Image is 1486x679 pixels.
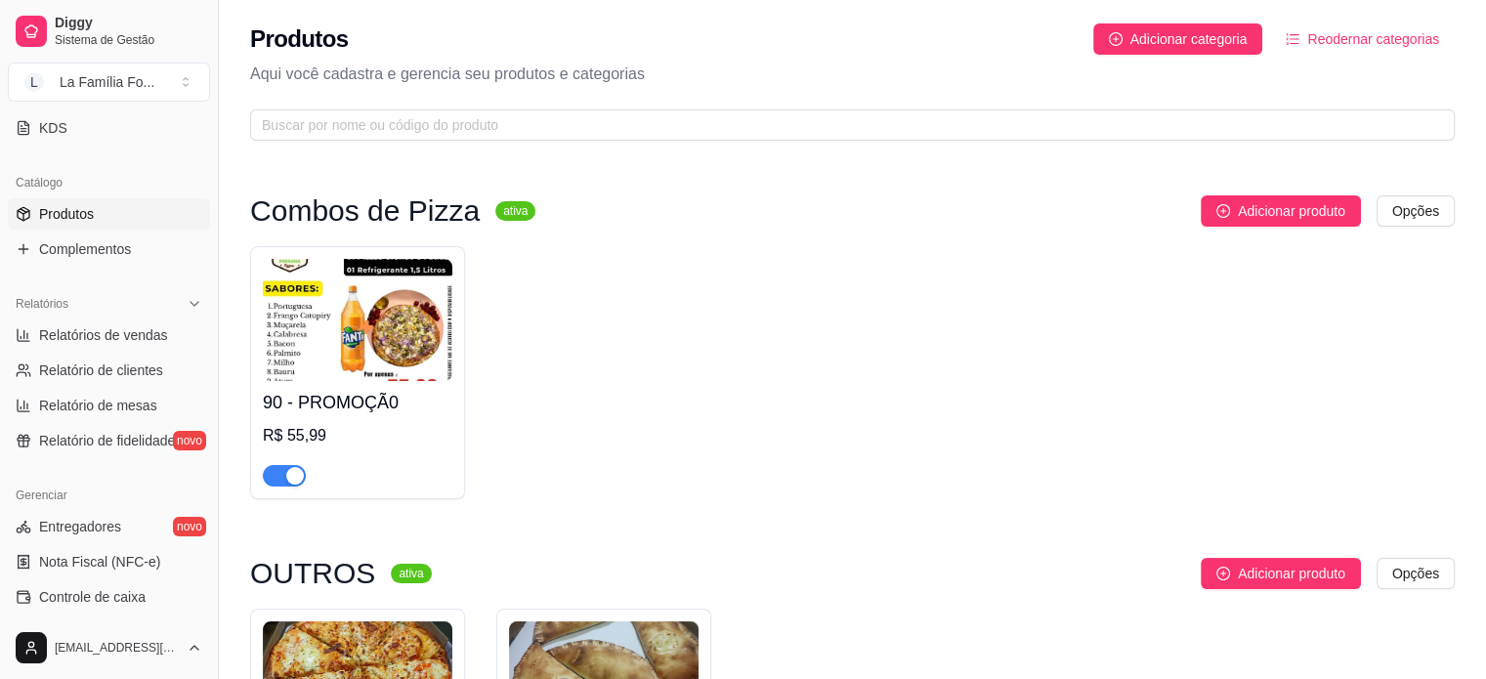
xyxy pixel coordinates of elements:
[39,361,163,380] span: Relatório de clientes
[250,199,480,223] h3: Combos de Pizza
[39,325,168,345] span: Relatórios de vendas
[1201,558,1361,589] button: Adicionar produto
[1130,28,1248,50] span: Adicionar categoria
[39,239,131,259] span: Complementos
[1392,200,1439,222] span: Opções
[250,63,1455,86] p: Aqui você cadastra e gerencia seu produtos e categorias
[1392,563,1439,584] span: Opções
[60,72,154,92] div: La Família Fo ...
[8,581,210,613] a: Controle de caixa
[250,562,375,585] h3: OUTROS
[24,72,44,92] span: L
[55,32,202,48] span: Sistema de Gestão
[1216,567,1230,580] span: plus-circle
[1377,558,1455,589] button: Opções
[8,390,210,421] a: Relatório de mesas
[1238,200,1345,222] span: Adicionar produto
[1307,28,1439,50] span: Reodernar categorias
[1201,195,1361,227] button: Adicionar produto
[8,624,210,671] button: [EMAIL_ADDRESS][DOMAIN_NAME]
[39,204,94,224] span: Produtos
[8,511,210,542] a: Entregadoresnovo
[8,112,210,144] a: KDS
[1109,32,1123,46] span: plus-circle
[1286,32,1299,46] span: ordered-list
[8,546,210,577] a: Nota Fiscal (NFC-e)
[1377,195,1455,227] button: Opções
[55,15,202,32] span: Diggy
[8,63,210,102] button: Select a team
[8,233,210,265] a: Complementos
[250,23,349,55] h2: Produtos
[8,480,210,511] div: Gerenciar
[391,564,431,583] sup: ativa
[39,431,175,450] span: Relatório de fidelidade
[495,201,535,221] sup: ativa
[39,552,160,572] span: Nota Fiscal (NFC-e)
[8,355,210,386] a: Relatório de clientes
[8,319,210,351] a: Relatórios de vendas
[263,424,452,447] div: R$ 55,99
[39,587,146,607] span: Controle de caixa
[39,118,67,138] span: KDS
[16,296,68,312] span: Relatórios
[263,389,452,416] h4: 90 - PROMOÇÃ0
[1238,563,1345,584] span: Adicionar produto
[8,198,210,230] a: Produtos
[39,517,121,536] span: Entregadores
[1216,204,1230,218] span: plus-circle
[8,8,210,55] a: DiggySistema de Gestão
[39,396,157,415] span: Relatório de mesas
[8,167,210,198] div: Catálogo
[262,114,1427,136] input: Buscar por nome ou código do produto
[55,640,179,656] span: [EMAIL_ADDRESS][DOMAIN_NAME]
[1270,23,1455,55] button: Reodernar categorias
[8,425,210,456] a: Relatório de fidelidadenovo
[263,259,452,381] img: product-image
[1093,23,1263,55] button: Adicionar categoria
